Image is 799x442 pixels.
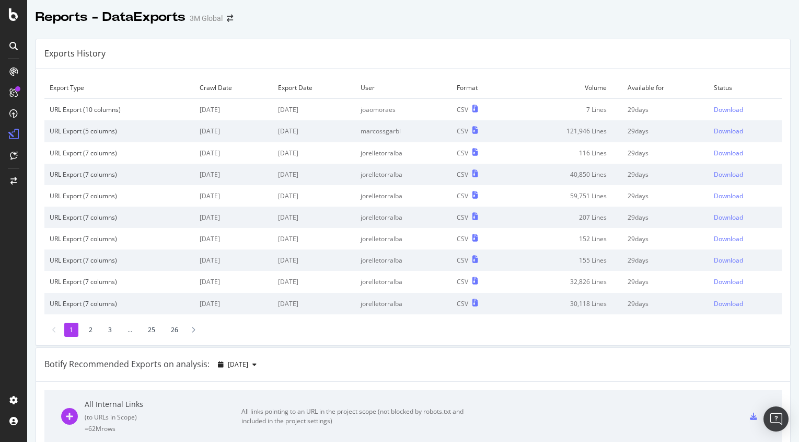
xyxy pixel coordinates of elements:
[355,228,451,250] td: jorelletorralba
[714,277,777,286] a: Download
[355,250,451,271] td: jorelletorralba
[50,127,189,135] div: URL Export (5 columns)
[355,142,451,164] td: jorelletorralba
[355,271,451,292] td: jorelletorralba
[194,142,273,164] td: [DATE]
[510,77,622,99] td: Volume
[50,105,189,114] div: URL Export (10 columns)
[714,170,743,179] div: Download
[622,120,709,142] td: 29 days
[457,256,468,265] div: CSV
[228,360,248,369] span: 2025 Aug. 31st
[714,299,777,308] a: Download
[227,15,233,22] div: arrow-right-arrow-left
[355,99,451,121] td: joaomoraes
[451,77,510,99] td: Format
[273,142,355,164] td: [DATE]
[214,356,261,373] button: [DATE]
[622,77,709,99] td: Available for
[273,99,355,121] td: [DATE]
[457,191,468,200] div: CSV
[273,271,355,292] td: [DATE]
[457,149,468,157] div: CSV
[622,142,709,164] td: 29 days
[194,120,273,142] td: [DATE]
[457,234,468,243] div: CSV
[714,105,777,114] a: Download
[50,256,189,265] div: URL Export (7 columns)
[714,213,743,222] div: Download
[190,13,223,24] div: 3M Global
[84,323,98,337] li: 2
[103,323,117,337] li: 3
[166,323,183,337] li: 26
[50,149,189,157] div: URL Export (7 columns)
[194,228,273,250] td: [DATE]
[714,149,743,157] div: Download
[273,207,355,228] td: [DATE]
[457,299,468,308] div: CSV
[457,105,468,114] div: CSV
[714,213,777,222] a: Download
[622,164,709,185] td: 29 days
[85,424,241,433] div: = 62M rows
[457,127,468,135] div: CSV
[622,293,709,314] td: 29 days
[622,207,709,228] td: 29 days
[273,77,355,99] td: Export Date
[714,191,743,200] div: Download
[355,164,451,185] td: jorelletorralba
[510,207,622,228] td: 207 Lines
[714,127,743,135] div: Download
[510,120,622,142] td: 121,946 Lines
[241,407,477,426] div: All links pointing to an URL in the project scope (not blocked by robots.txt and included in the ...
[194,207,273,228] td: [DATE]
[714,277,743,286] div: Download
[714,234,743,243] div: Download
[50,277,189,286] div: URL Export (7 columns)
[194,293,273,314] td: [DATE]
[750,413,757,420] div: csv-export
[194,271,273,292] td: [DATE]
[85,413,241,422] div: ( to URLs in Scope )
[763,406,789,432] div: Open Intercom Messenger
[510,250,622,271] td: 155 Lines
[50,213,189,222] div: URL Export (7 columns)
[194,164,273,185] td: [DATE]
[273,185,355,207] td: [DATE]
[85,399,241,410] div: All Internal Links
[44,77,194,99] td: Export Type
[194,77,273,99] td: Crawl Date
[622,228,709,250] td: 29 days
[510,228,622,250] td: 152 Lines
[194,185,273,207] td: [DATE]
[355,77,451,99] td: User
[355,293,451,314] td: jorelletorralba
[194,250,273,271] td: [DATE]
[273,228,355,250] td: [DATE]
[457,213,468,222] div: CSV
[50,170,189,179] div: URL Export (7 columns)
[44,358,210,370] div: Botify Recommended Exports on analysis:
[50,191,189,200] div: URL Export (7 columns)
[714,149,777,157] a: Download
[50,299,189,308] div: URL Export (7 columns)
[709,77,782,99] td: Status
[622,271,709,292] td: 29 days
[273,164,355,185] td: [DATE]
[64,323,78,337] li: 1
[714,105,743,114] div: Download
[510,99,622,121] td: 7 Lines
[355,120,451,142] td: marcossgarbi
[355,185,451,207] td: jorelletorralba
[355,207,451,228] td: jorelletorralba
[122,323,137,337] li: ...
[457,170,468,179] div: CSV
[36,8,186,26] div: Reports - DataExports
[510,271,622,292] td: 32,826 Lines
[714,256,743,265] div: Download
[194,99,273,121] td: [DATE]
[714,127,777,135] a: Download
[273,250,355,271] td: [DATE]
[714,234,777,243] a: Download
